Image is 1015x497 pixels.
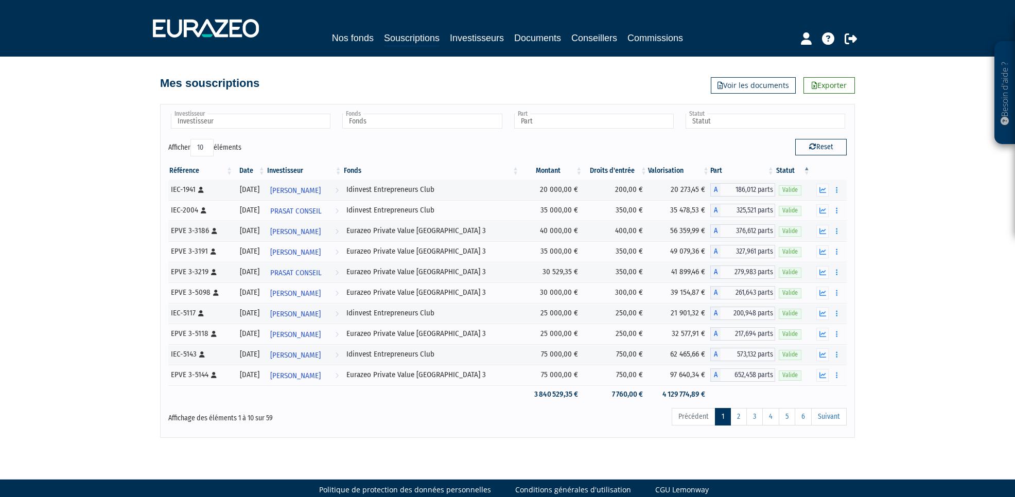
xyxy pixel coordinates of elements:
[779,226,801,236] span: Valide
[266,282,343,303] a: [PERSON_NAME]
[171,205,230,216] div: IEC-2004
[450,31,504,45] a: Investisseurs
[237,205,262,216] div: [DATE]
[266,162,343,180] th: Investisseur: activer pour trier la colonne par ordre croissant
[270,202,322,221] span: PRASAT CONSEIL
[266,365,343,385] a: [PERSON_NAME]
[803,77,855,94] a: Exporter
[721,307,775,320] span: 200,948 parts
[721,348,775,361] span: 573,132 parts
[710,224,721,238] span: A
[266,221,343,241] a: [PERSON_NAME]
[583,241,648,262] td: 350,00 €
[648,200,710,221] td: 35 478,53 €
[779,206,801,216] span: Valide
[171,246,230,257] div: EPVE 3-3191
[710,204,775,217] div: A - Idinvest Entrepreneurs Club
[779,350,801,360] span: Valide
[583,282,648,303] td: 300,00 €
[211,331,217,337] i: [Français] Personne physique
[237,328,262,339] div: [DATE]
[779,247,801,257] span: Valide
[335,325,339,344] i: Voir l'investisseur
[346,349,517,360] div: Idinvest Entrepreneurs Club
[520,162,583,180] th: Montant: activer pour trier la colonne par ordre croissant
[213,290,219,296] i: [Français] Personne physique
[710,307,775,320] div: A - Idinvest Entrepreneurs Club
[270,325,321,344] span: [PERSON_NAME]
[721,265,775,279] span: 279,983 parts
[237,267,262,277] div: [DATE]
[266,262,343,282] a: PRASAT CONSEIL
[270,222,321,241] span: [PERSON_NAME]
[237,369,262,380] div: [DATE]
[335,181,339,200] i: Voir l'investisseur
[171,267,230,277] div: EPVE 3-3219
[171,287,230,298] div: EPVE 3-5098
[520,221,583,241] td: 40 000,00 €
[171,184,230,195] div: IEC-1941
[710,307,721,320] span: A
[168,139,241,156] label: Afficher éléments
[270,181,321,200] span: [PERSON_NAME]
[583,344,648,365] td: 750,00 €
[583,180,648,200] td: 200,00 €
[335,202,339,221] i: Voir l'investisseur
[346,225,517,236] div: Eurazeo Private Value [GEOGRAPHIC_DATA] 3
[710,265,775,279] div: A - Eurazeo Private Value Europe 3
[571,31,617,45] a: Conseillers
[190,139,214,156] select: Afficheréléments
[335,263,339,282] i: Voir l'investisseur
[648,282,710,303] td: 39 154,87 €
[648,241,710,262] td: 49 079,36 €
[335,346,339,365] i: Voir l'investisseur
[710,348,775,361] div: A - Idinvest Entrepreneurs Club
[583,221,648,241] td: 400,00 €
[762,408,779,425] a: 4
[627,31,683,45] a: Commissions
[319,485,491,495] a: Politique de protection des données personnelles
[795,408,812,425] a: 6
[721,245,775,258] span: 327,961 parts
[335,305,339,324] i: Voir l'investisseur
[710,245,775,258] div: A - Eurazeo Private Value Europe 3
[346,287,517,298] div: Eurazeo Private Value [GEOGRAPHIC_DATA] 3
[811,408,847,425] a: Suivant
[648,180,710,200] td: 20 273,45 €
[520,365,583,385] td: 75 000,00 €
[384,31,440,47] a: Souscriptions
[710,224,775,238] div: A - Eurazeo Private Value Europe 3
[721,286,775,299] span: 261,643 parts
[746,408,763,425] a: 3
[648,365,710,385] td: 97 640,34 €
[237,225,262,236] div: [DATE]
[710,183,775,197] div: A - Idinvest Entrepreneurs Club
[583,385,648,403] td: 7 760,00 €
[779,268,801,277] span: Valide
[266,303,343,324] a: [PERSON_NAME]
[234,162,266,180] th: Date: activer pour trier la colonne par ordre croissant
[583,324,648,344] td: 250,00 €
[332,31,374,45] a: Nos fonds
[520,262,583,282] td: 30 529,35 €
[212,228,217,234] i: [Français] Personne physique
[583,365,648,385] td: 750,00 €
[520,303,583,324] td: 25 000,00 €
[153,19,259,38] img: 1732889491-logotype_eurazeo_blanc_rvb.png
[779,288,801,298] span: Valide
[648,344,710,365] td: 62 465,66 €
[648,262,710,282] td: 41 899,46 €
[270,263,322,282] span: PRASAT CONSEIL
[520,200,583,221] td: 35 000,00 €
[520,385,583,403] td: 3 840 529,35 €
[270,346,321,365] span: [PERSON_NAME]
[515,485,631,495] a: Conditions générales d'utilisation
[655,485,709,495] a: CGU Lemonway
[211,269,217,275] i: [Français] Personne physique
[171,349,230,360] div: IEC-5143
[779,370,801,380] span: Valide
[520,324,583,344] td: 25 000,00 €
[648,162,710,180] th: Valorisation: activer pour trier la colonne par ordre croissant
[171,225,230,236] div: EPVE 3-3186
[710,183,721,197] span: A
